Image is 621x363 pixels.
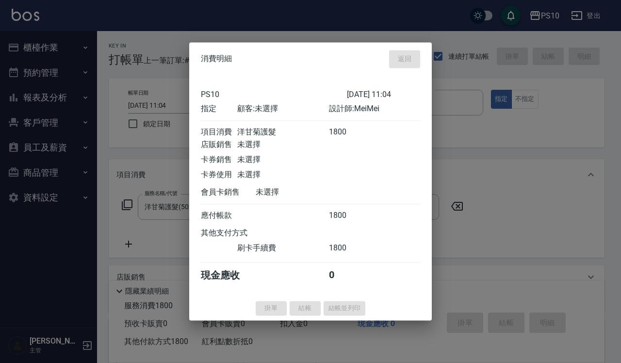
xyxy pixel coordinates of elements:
div: 未選擇 [237,155,328,165]
span: 消費明細 [201,54,232,64]
div: 未選擇 [237,170,328,180]
div: 卡券使用 [201,170,237,180]
div: 其他支付方式 [201,228,274,238]
div: 顧客: 未選擇 [237,104,328,114]
div: 未選擇 [237,140,328,150]
div: 指定 [201,104,237,114]
div: 應付帳款 [201,211,237,221]
div: 刷卡手續費 [237,243,328,253]
div: 0 [329,269,365,282]
div: 1800 [329,127,365,137]
div: 卡券銷售 [201,155,237,165]
div: 未選擇 [256,187,347,198]
div: 1800 [329,211,365,221]
div: 設計師: MeiMei [329,104,420,114]
div: PS10 [201,90,347,99]
div: 1800 [329,243,365,253]
div: 店販銷售 [201,140,237,150]
div: 洋甘菊護髮 [237,127,328,137]
div: 項目消費 [201,127,237,137]
div: [DATE] 11:04 [347,90,420,99]
div: 會員卡銷售 [201,187,256,198]
div: 現金應收 [201,269,256,282]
